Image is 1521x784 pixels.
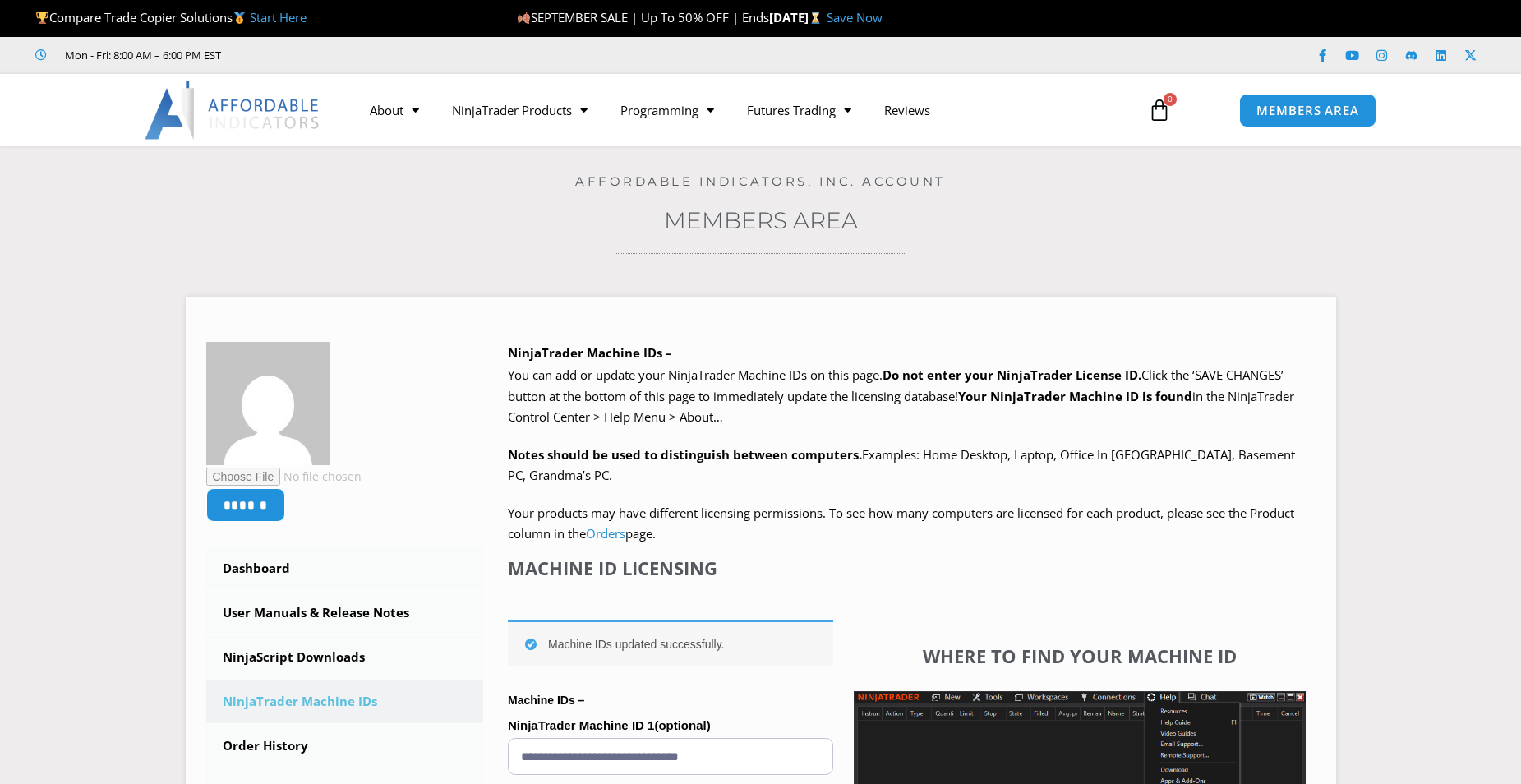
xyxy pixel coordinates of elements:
[1239,94,1376,127] a: MEMBERS AREA
[517,9,769,25] span: SEPTEMBER SALE | Up To 50% OFF | Ends
[508,694,584,707] strong: Machine IDs –
[508,446,1295,484] span: Examples: Home Desktop, Laptop, Office In [GEOGRAPHIC_DATA], Basement PC, Grandma’s PC.
[868,91,947,129] a: Reviews
[883,367,1141,383] b: Do not enter your NinjaTrader License ID.
[233,12,246,24] img: 🥇
[827,9,883,25] a: Save Now
[958,388,1192,404] strong: Your NinjaTrader Machine ID is found
[244,47,491,63] iframe: Customer reviews powered by Trustpilot
[508,505,1294,542] span: Your products may have different licensing permissions. To see how many computers are licensed fo...
[36,12,48,24] img: 🏆
[508,367,1294,425] span: Click the ‘SAVE CHANGES’ button at the bottom of this page to immediately update the licensing da...
[145,81,321,140] img: LogoAI | Affordable Indicators – NinjaTrader
[206,592,484,634] a: User Manuals & Release Notes
[250,9,307,25] a: Start Here
[809,12,822,24] img: ⌛
[854,645,1306,666] h4: Where to find your Machine ID
[436,91,604,129] a: NinjaTrader Products
[206,342,330,465] img: 56558f89f30afac872d0c56baeccbc54728108bf9bcac7abd95329bd1f3d4c35
[508,344,672,361] b: NinjaTrader Machine IDs –
[1256,104,1359,117] span: MEMBERS AREA
[206,636,484,679] a: NinjaScript Downloads
[664,206,858,234] a: Members Area
[575,173,946,189] a: Affordable Indicators, Inc. Account
[508,620,833,666] div: Machine IDs updated successfully.
[61,45,221,65] span: Mon - Fri: 8:00 AM – 6:00 PM EST
[604,91,731,129] a: Programming
[769,9,826,25] strong: [DATE]
[518,12,530,24] img: 🍂
[731,91,868,129] a: Futures Trading
[206,725,484,768] a: Order History
[35,9,307,25] span: Compare Trade Copier Solutions
[353,91,1129,129] nav: Menu
[1164,93,1177,106] span: 0
[353,91,436,129] a: About
[586,525,625,542] a: Orders
[206,547,484,590] a: Dashboard
[508,367,883,383] span: You can add or update your NinjaTrader Machine IDs on this page.
[654,718,710,732] span: (optional)
[206,680,484,723] a: NinjaTrader Machine IDs
[508,713,833,738] label: NinjaTrader Machine ID 1
[508,446,862,463] strong: Notes should be used to distinguish between computers.
[1123,86,1196,134] a: 0
[508,557,833,579] h4: Machine ID Licensing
